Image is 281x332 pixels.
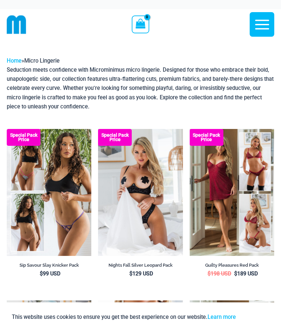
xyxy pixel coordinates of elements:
a: Guilty Pleasures Red Collection Pack F Guilty Pleasures Red Collection Pack BGuilty Pleasures Red... [190,129,274,256]
a: Nights Fall Silver Leopard Pack [98,262,183,270]
span: $ [129,270,132,277]
a: Home [7,58,22,64]
h2: Sip Savour Slay Knicker Pack [7,262,91,268]
h2: Guilty Pleasures Red Pack [190,262,274,268]
a: Sip Savour Slay Knicker Pack [7,262,91,270]
a: View Shopping Cart, empty [132,15,149,33]
h2: Nights Fall Silver Leopard Pack [98,262,183,268]
a: Collection Pack (9) Collection Pack b (5)Collection Pack b (5) [7,129,91,256]
span: $ [234,270,237,277]
b: Special Pack Price [190,133,223,142]
img: Guilty Pleasures Red Collection Pack F [190,129,274,256]
bdi: 99 USD [40,270,60,277]
bdi: 129 USD [129,270,153,277]
img: Nights Fall Silver Leopard 1036 Bra 6046 Thong 09v2 [98,129,183,256]
bdi: 189 USD [234,270,258,277]
span: $ [40,270,43,277]
p: Seduction meets confidence with Microminimus micro lingerie. Designed for those who embrace their... [7,65,274,111]
span: Micro Lingerie [24,58,60,64]
bdi: 198 USD [208,270,231,277]
b: Special Pack Price [7,133,40,142]
a: Guilty Pleasures Red Pack [190,262,274,270]
img: Collection Pack (9) [7,129,91,256]
span: » [7,58,60,64]
a: Learn more [208,314,236,320]
img: cropped mm emblem [7,15,26,34]
span: $ [208,270,211,277]
p: This website uses cookies to ensure you get the best experience on our website. [12,312,236,322]
b: Special Pack Price [98,133,132,142]
button: Accept [241,309,270,325]
a: Nights Fall Silver Leopard 1036 Bra 6046 Thong 09v2 Nights Fall Silver Leopard 1036 Bra 6046 Thon... [98,129,183,256]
